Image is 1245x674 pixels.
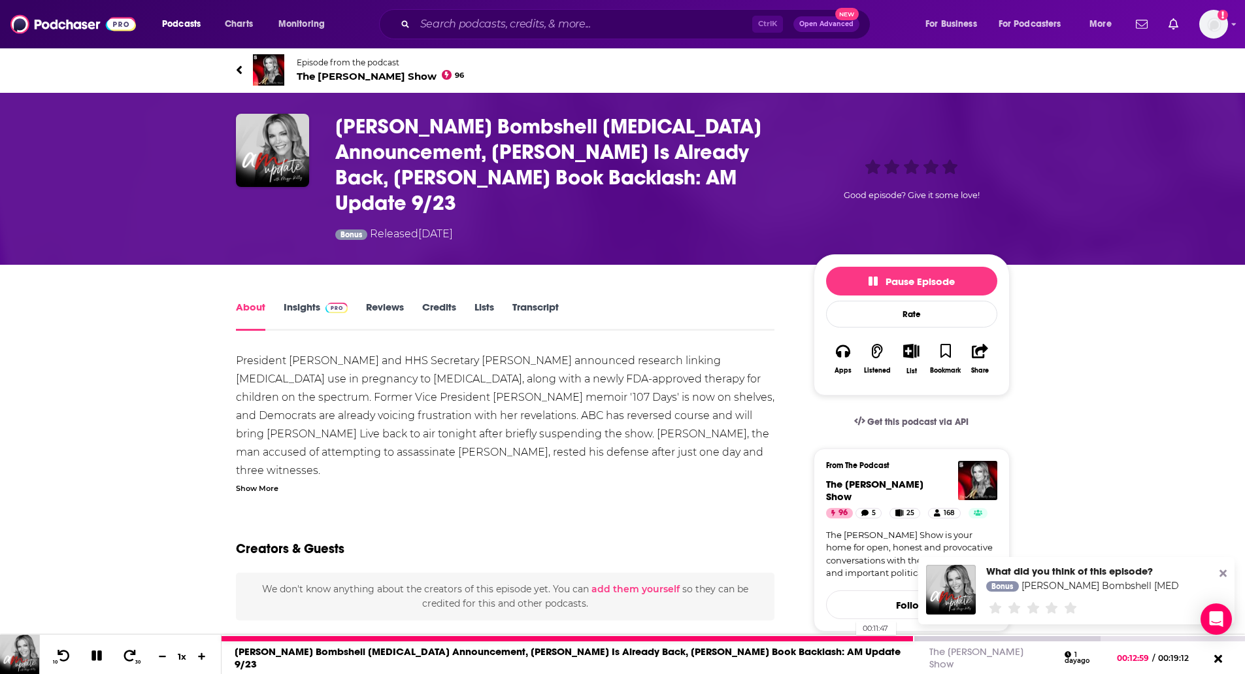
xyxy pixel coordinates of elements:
[826,461,987,470] h3: From The Podcast
[1152,653,1155,663] span: /
[929,645,1023,670] a: The [PERSON_NAME] Show
[860,335,894,383] button: Listened
[1218,10,1228,20] svg: Add a profile image
[512,301,559,331] a: Transcript
[1199,10,1228,39] span: Logged in as RobLouis
[856,622,896,635] div: 00:11:47
[835,8,859,20] span: New
[864,367,891,375] div: Listened
[335,226,454,244] div: Released [DATE]
[844,190,980,200] span: Good episode? Give it some love!
[1117,653,1152,663] span: 00:12:59
[236,541,344,557] h2: Creators & Guests
[826,478,923,503] a: The Megyn Kelly Show
[10,12,136,37] img: Podchaser - Follow, Share and Rate Podcasts
[236,301,265,331] a: About
[222,636,1245,641] div: 00:11:47
[297,58,465,67] span: Episode from the podcast
[118,649,143,665] button: 30
[591,584,680,594] button: add them yourself
[455,73,464,78] span: 96
[844,406,980,438] a: Get this podcast via API
[269,14,342,35] button: open menu
[236,352,775,608] div: President [PERSON_NAME] and HHS Secretary [PERSON_NAME] announced research linking [MEDICAL_DATA]...
[1201,603,1232,635] div: Open Intercom Messenger
[944,507,955,520] span: 168
[929,335,963,383] button: Bookmark
[366,301,404,331] a: Reviews
[930,367,961,375] div: Bookmark
[838,507,848,520] span: 96
[325,303,348,313] img: Podchaser Pro
[971,367,989,375] div: Share
[235,645,901,670] a: [PERSON_NAME] Bombshell [MEDICAL_DATA] Announcement, [PERSON_NAME] Is Already Back, [PERSON_NAME]...
[153,14,218,35] button: open menu
[391,9,883,39] div: Search podcasts, credits, & more...
[278,15,325,33] span: Monitoring
[335,114,793,216] h1: Trump's Bombshell Autism Announcement, Kimmel Is Already Back, Kamala Book Backlash: AM Update 9/23
[171,651,193,662] div: 1 x
[889,508,920,518] a: 25
[216,14,261,35] a: Charts
[826,478,923,503] span: The [PERSON_NAME] Show
[928,508,960,518] a: 168
[958,461,997,500] img: The Megyn Kelly Show
[835,367,852,375] div: Apps
[236,54,1010,86] a: The Megyn Kelly ShowEpisode from the podcastThe [PERSON_NAME] Show96
[1065,651,1103,665] div: 1 day ago
[415,14,752,35] input: Search podcasts, credits, & more...
[340,231,362,239] span: Bonus
[422,301,456,331] a: Credits
[826,267,997,295] button: Pause Episode
[1155,653,1202,663] span: 00:19:12
[253,54,284,86] img: The Megyn Kelly Show
[826,335,860,383] button: Apps
[991,582,1013,590] span: Bonus
[1089,15,1112,33] span: More
[826,301,997,328] div: Rate
[284,301,348,331] a: InsightsPodchaser Pro
[906,507,914,520] span: 25
[925,15,977,33] span: For Business
[855,508,882,518] a: 5
[50,649,75,665] button: 10
[297,70,465,82] span: The [PERSON_NAME] Show
[872,507,876,520] span: 5
[826,529,997,580] a: The [PERSON_NAME] Show is your home for open, honest and provocative conversations with the most ...
[826,590,997,619] button: Follow
[963,335,997,383] button: Share
[793,16,859,32] button: Open AdvancedNew
[53,660,58,665] span: 10
[894,335,928,383] div: Show More ButtonList
[906,367,917,375] div: List
[898,344,925,358] button: Show More Button
[1080,14,1128,35] button: open menu
[262,583,748,609] span: We don't know anything about the creators of this episode yet . You can so they can be credited f...
[225,15,253,33] span: Charts
[135,660,141,665] span: 30
[1199,10,1228,39] img: User Profile
[926,565,976,615] img: Trump's Bombshell Autism Announcement, Kimmel Is Already Back, Kamala Book Backlash: AM Update 9/23
[162,15,201,33] span: Podcasts
[916,14,993,35] button: open menu
[1163,13,1184,35] a: Show notifications dropdown
[236,114,309,187] img: Trump's Bombshell Autism Announcement, Kimmel Is Already Back, Kamala Book Backlash: AM Update 9/23
[1199,10,1228,39] button: Show profile menu
[1131,13,1153,35] a: Show notifications dropdown
[474,301,494,331] a: Lists
[799,21,854,27] span: Open Advanced
[986,565,1178,577] div: What did you think of this episode?
[999,15,1061,33] span: For Podcasters
[867,416,969,428] span: Get this podcast via API
[752,16,783,33] span: Ctrl K
[869,275,955,288] span: Pause Episode
[826,508,853,518] a: 96
[990,14,1080,35] button: open menu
